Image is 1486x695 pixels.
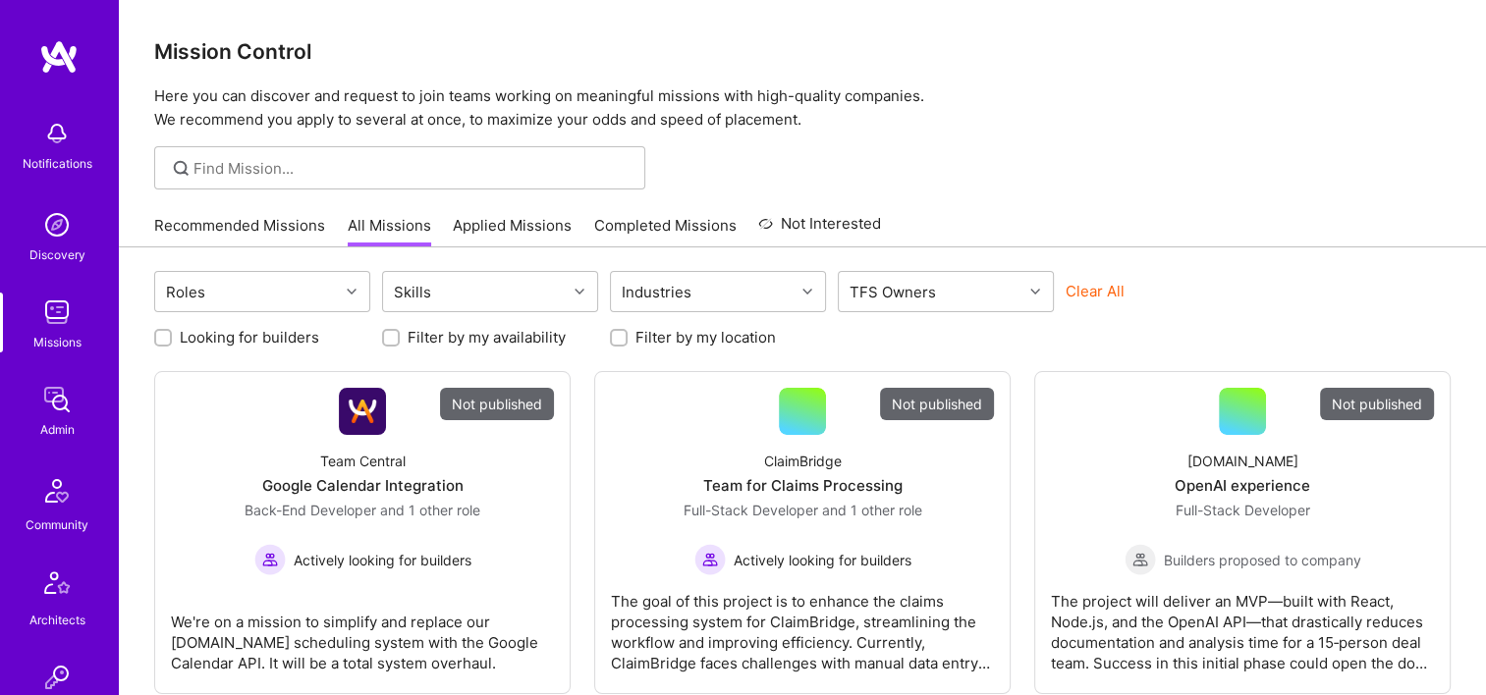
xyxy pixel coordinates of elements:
span: Full-Stack Developer [684,502,818,518]
i: icon Chevron [575,287,584,296]
div: Community [26,514,88,535]
h3: Mission Control [154,39,1451,64]
div: Industries [617,278,696,306]
div: Architects [29,610,85,630]
label: Looking for builders [180,327,319,347]
a: Recommended Missions [154,215,325,247]
span: Full-Stack Developer [1176,502,1310,518]
img: teamwork [37,293,77,332]
span: and 1 other role [380,502,480,518]
img: Actively looking for builders [254,544,286,575]
img: discovery [37,205,77,244]
span: and 1 other role [822,502,922,518]
span: Actively looking for builders [734,550,911,570]
div: TFS Owners [845,278,941,306]
img: Architects [33,562,81,610]
a: Not Interested [758,212,881,247]
span: Actively looking for builders [294,550,471,570]
div: We're on a mission to simplify and replace our [DOMAIN_NAME] scheduling system with the Google Ca... [171,596,554,673]
i: icon Chevron [347,287,357,296]
div: Not published [1320,388,1434,420]
div: Team Central [320,451,406,471]
div: Missions [33,332,82,352]
div: The project will deliver an MVP—built with React, Node.js, and the OpenAI API—that drastically re... [1051,575,1434,673]
a: All Missions [348,215,431,247]
div: The goal of this project is to enhance the claims processing system for ClaimBridge, streamlining... [611,575,994,673]
div: Google Calendar Integration [262,475,464,496]
img: Company Logo [339,388,386,435]
img: Builders proposed to company [1125,544,1156,575]
label: Filter by my availability [408,327,566,347]
div: Not published [880,388,994,420]
img: Community [33,467,81,514]
input: Find Mission... [193,158,631,179]
div: Admin [40,419,75,440]
img: logo [39,39,79,75]
div: Skills [389,278,436,306]
a: Not publishedClaimBridgeTeam for Claims ProcessingFull-Stack Developer and 1 other roleActively l... [611,388,994,677]
div: Team for Claims Processing [703,475,903,496]
div: Not published [440,388,554,420]
span: Builders proposed to company [1164,550,1361,570]
div: ClaimBridge [764,451,842,471]
a: Completed Missions [594,215,737,247]
div: [DOMAIN_NAME] [1187,451,1298,471]
img: admin teamwork [37,380,77,419]
p: Here you can discover and request to join teams working on meaningful missions with high-quality ... [154,84,1451,132]
div: Roles [161,278,210,306]
img: Actively looking for builders [694,544,726,575]
div: Notifications [23,153,92,174]
span: Back-End Developer [245,502,376,518]
i: icon SearchGrey [170,157,193,180]
i: icon Chevron [1030,287,1040,296]
a: Not published[DOMAIN_NAME]OpenAI experienceFull-Stack Developer Builders proposed to companyBuild... [1051,388,1434,677]
div: OpenAI experience [1175,475,1310,496]
label: Filter by my location [635,327,776,347]
a: Applied Missions [453,215,572,247]
i: icon Chevron [802,287,812,296]
a: Not publishedCompany LogoTeam CentralGoogle Calendar IntegrationBack-End Developer and 1 other ro... [171,388,554,677]
img: bell [37,114,77,153]
div: Discovery [29,244,85,265]
button: Clear All [1066,281,1125,301]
